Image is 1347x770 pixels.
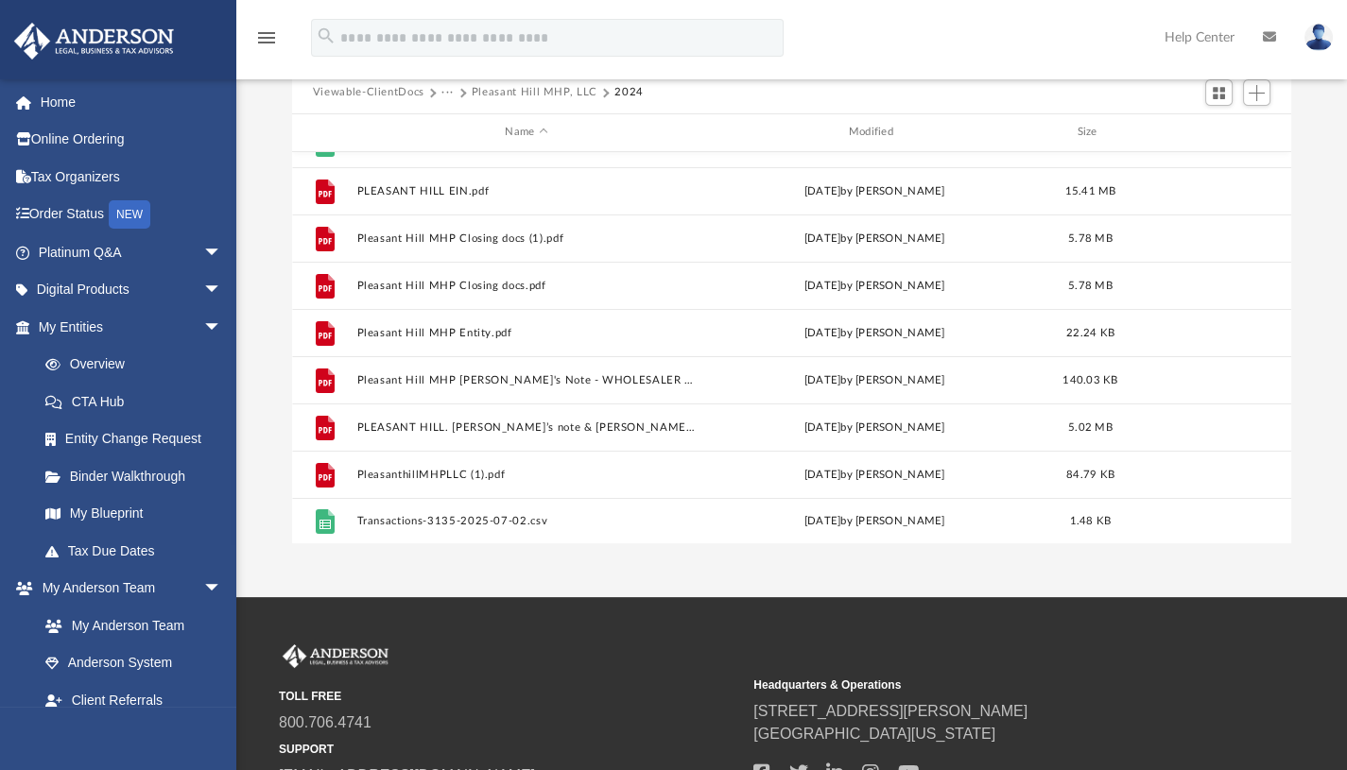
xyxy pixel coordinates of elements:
[1066,469,1114,479] span: 84.79 KB
[1068,421,1113,432] span: 5.02 MB
[1066,327,1114,337] span: 22.24 KB
[279,644,392,669] img: Anderson Advisors Platinum Portal
[13,570,241,607] a: My Anderson Teamarrow_drop_down
[356,468,696,480] button: PleasanthillMHPLLC (1).pdf
[356,420,696,433] button: PLEASANT HILL. [PERSON_NAME]’s note & [PERSON_NAME]’s note.pdf
[279,688,740,705] small: TOLL FREE
[13,271,250,309] a: Digital Productsarrow_drop_down
[753,703,1028,719] a: [STREET_ADDRESS][PERSON_NAME]
[26,383,250,420] a: CTA Hub
[26,532,250,570] a: Tax Due Dates
[614,84,644,101] button: 2024
[203,308,241,347] span: arrow_drop_down
[441,84,454,101] button: ···
[203,233,241,272] span: arrow_drop_down
[753,726,995,742] a: [GEOGRAPHIC_DATA][US_STATE]
[704,513,1044,530] div: [DATE] by [PERSON_NAME]
[704,230,1044,247] div: [DATE] by [PERSON_NAME]
[255,36,278,49] a: menu
[1304,24,1333,51] img: User Pic
[704,466,1044,483] div: [DATE] by [PERSON_NAME]
[704,135,1044,152] div: [DATE] by [PERSON_NAME]
[1068,280,1113,290] span: 5.78 MB
[9,23,180,60] img: Anderson Advisors Platinum Portal
[704,371,1044,388] div: [DATE] by [PERSON_NAME]
[356,515,696,527] button: Transactions-3135-2025-07-02.csv
[26,495,241,533] a: My Blueprint
[255,26,278,49] i: menu
[292,152,1291,544] div: grid
[26,457,250,495] a: Binder Walkthrough
[203,570,241,608] span: arrow_drop_down
[704,182,1044,199] div: [DATE] by [PERSON_NAME]
[13,83,250,121] a: Home
[203,271,241,310] span: arrow_drop_down
[316,26,337,46] i: search
[13,158,250,196] a: Tax Organizers
[1062,374,1117,385] span: 140.03 KB
[1243,79,1271,106] button: Add
[301,124,348,141] div: id
[13,308,250,346] a: My Entitiesarrow_drop_down
[704,324,1044,341] div: [DATE] by [PERSON_NAME]
[13,233,250,271] a: Platinum Q&Aarrow_drop_down
[279,714,371,730] a: 800.706.4741
[109,200,150,229] div: NEW
[356,373,696,385] button: Pleasant Hill MHP [PERSON_NAME]'s Note - WHOLESALER .pdf
[356,326,696,338] button: Pleasant Hill MHP Entity.pdf
[355,124,696,141] div: Name
[26,644,241,682] a: Anderson System
[704,419,1044,436] div: [DATE] by [PERSON_NAME]
[1064,185,1115,196] span: 15.41 MB
[26,346,250,384] a: Overview
[279,741,740,758] small: SUPPORT
[1136,124,1269,141] div: id
[313,84,424,101] button: Viewable-ClientDocs
[1052,124,1128,141] div: Size
[1205,79,1234,106] button: Switch to Grid View
[26,681,241,719] a: Client Referrals
[26,420,250,458] a: Entity Change Request
[753,676,1215,693] small: Headquarters & Operations
[704,277,1044,294] div: [DATE] by [PERSON_NAME]
[13,196,250,234] a: Order StatusNEW
[1068,232,1113,243] span: 5.78 MB
[13,121,250,159] a: Online Ordering
[1069,516,1111,526] span: 1.48 KB
[356,279,696,291] button: Pleasant Hill MHP Closing docs.pdf
[356,231,696,244] button: Pleasant Hill MHP Closing docs (1).pdf
[356,184,696,197] button: PLEASANT HILL EIN.pdf
[472,84,597,101] button: Pleasant Hill MHP, LLC
[26,607,232,644] a: My Anderson Team
[704,124,1045,141] div: Modified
